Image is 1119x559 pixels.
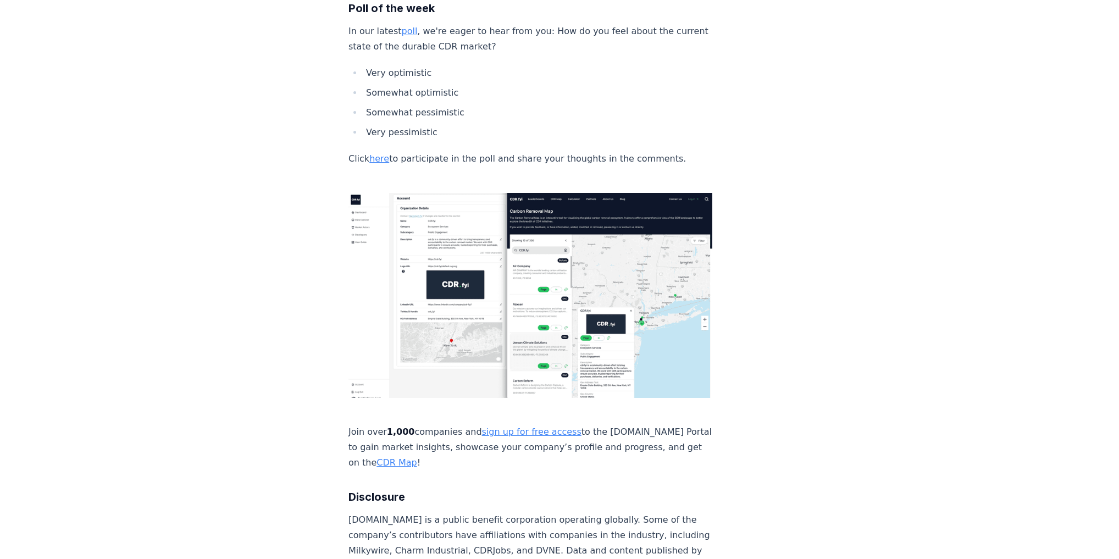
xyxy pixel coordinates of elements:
li: Somewhat pessimistic [363,105,712,120]
strong: Disclosure [348,490,405,503]
li: Very optimistic [363,65,712,81]
li: Somewhat optimistic [363,85,712,101]
img: blog post image [348,193,712,398]
a: poll [402,26,418,36]
p: Click to participate in the poll and share your thoughts in the comments. [348,151,712,167]
a: CDR Map [376,457,417,468]
p: Join over companies and to the [DOMAIN_NAME] Portal to gain market insights, showcase your compan... [348,424,712,471]
strong: 1,000 [387,427,415,437]
p: In our latest , we're eager to hear from you: How do you feel about the current state of the dura... [348,24,712,54]
a: here [369,153,389,164]
li: Very pessimistic [363,125,712,140]
a: sign up for free access [482,427,581,437]
strong: Poll of the week [348,2,435,15]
